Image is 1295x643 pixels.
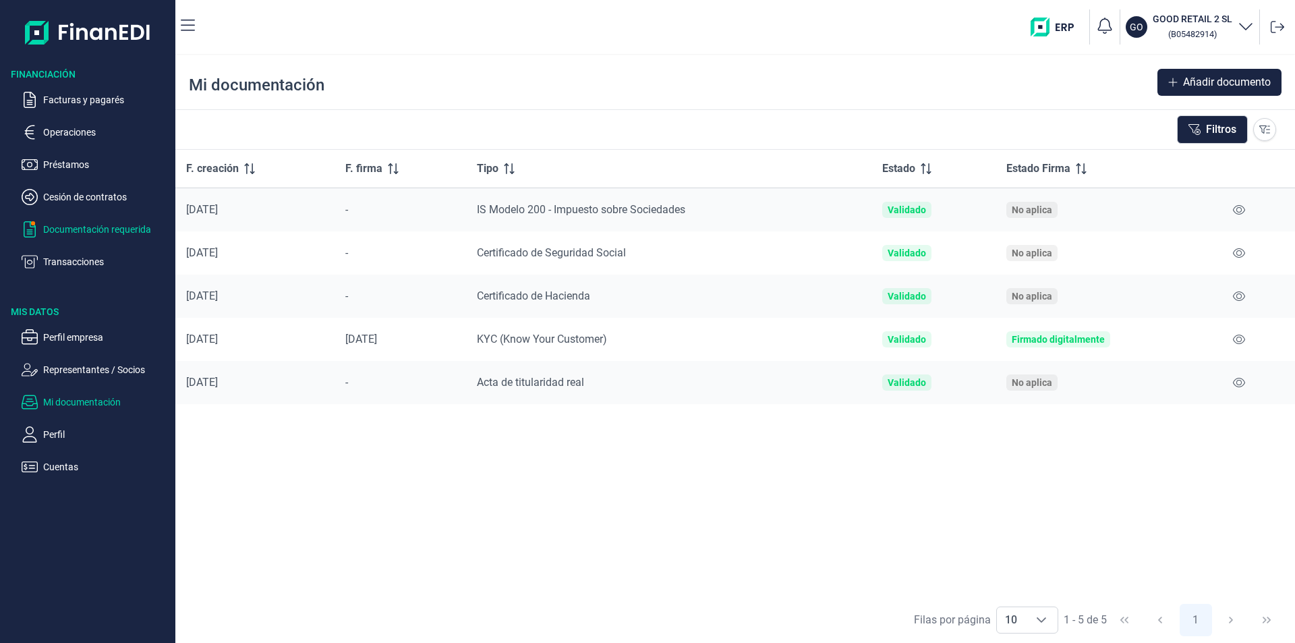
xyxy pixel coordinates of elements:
p: Cesión de contratos [43,189,170,205]
div: Filas por página [914,612,991,628]
img: Logo de aplicación [25,11,151,54]
div: [DATE] [186,246,324,260]
button: Page 1 [1180,604,1212,636]
p: Préstamos [43,157,170,173]
button: Préstamos [22,157,170,173]
p: Transacciones [43,254,170,270]
img: erp [1031,18,1084,36]
span: Certificado de Hacienda [477,289,590,302]
div: - [345,289,455,303]
span: IS Modelo 200 - Impuesto sobre Sociedades [477,203,685,216]
button: GOGOOD RETAIL 2 SL (B05482914) [1126,12,1254,42]
div: No aplica [1012,248,1052,258]
div: Mi documentación [189,74,324,96]
span: F. firma [345,161,382,177]
div: Validado [888,248,926,258]
button: Añadir documento [1157,69,1282,96]
p: Documentación requerida [43,221,170,237]
div: No aplica [1012,291,1052,302]
button: Cuentas [22,459,170,475]
div: [DATE] [186,376,324,389]
span: Añadir documento [1183,74,1271,90]
div: [DATE] [186,289,324,303]
div: - [345,246,455,260]
span: 1 - 5 de 5 [1064,615,1107,625]
p: Perfil [43,426,170,443]
div: Validado [888,291,926,302]
span: F. creación [186,161,239,177]
button: Cesión de contratos [22,189,170,205]
span: KYC (Know Your Customer) [477,333,607,345]
button: Mi documentación [22,394,170,410]
span: 10 [997,607,1025,633]
button: Transacciones [22,254,170,270]
button: Representantes / Socios [22,362,170,378]
p: Facturas y pagarés [43,92,170,108]
button: Perfil [22,426,170,443]
p: Operaciones [43,124,170,140]
button: First Page [1108,604,1141,636]
p: Mi documentación [43,394,170,410]
h3: GOOD RETAIL 2 SL [1153,12,1232,26]
div: No aplica [1012,377,1052,388]
div: [DATE] [186,203,324,217]
button: Operaciones [22,124,170,140]
button: Last Page [1250,604,1283,636]
span: Estado [882,161,915,177]
p: GO [1130,20,1143,34]
div: Firmado digitalmente [1012,334,1105,345]
button: Next Page [1215,604,1247,636]
button: Filtros [1177,115,1248,144]
span: Estado Firma [1006,161,1070,177]
span: Tipo [477,161,498,177]
button: Previous Page [1144,604,1176,636]
p: Representantes / Socios [43,362,170,378]
span: Acta de titularidad real [477,376,584,389]
small: Copiar cif [1168,29,1217,39]
div: - [345,203,455,217]
div: [DATE] [186,333,324,346]
div: Validado [888,204,926,215]
button: Documentación requerida [22,221,170,237]
button: Facturas y pagarés [22,92,170,108]
div: [DATE] [345,333,455,346]
div: Validado [888,377,926,388]
p: Cuentas [43,459,170,475]
button: Perfil empresa [22,329,170,345]
div: - [345,376,455,389]
span: Certificado de Seguridad Social [477,246,626,259]
div: No aplica [1012,204,1052,215]
div: Validado [888,334,926,345]
p: Perfil empresa [43,329,170,345]
div: Choose [1025,607,1058,633]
